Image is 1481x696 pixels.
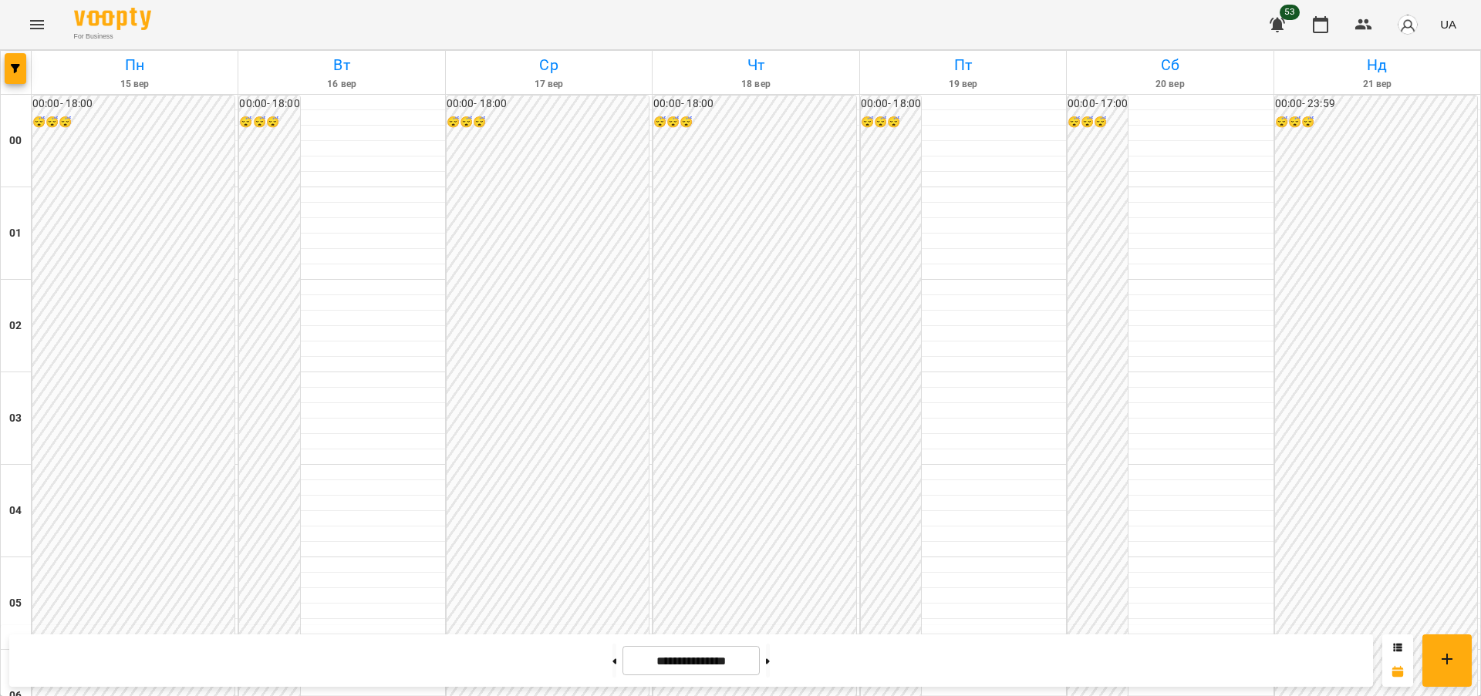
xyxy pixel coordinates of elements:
[1440,16,1456,32] span: UA
[1068,96,1128,113] h6: 00:00 - 17:00
[32,114,234,131] h6: 😴😴😴
[448,77,649,92] h6: 17 вер
[1068,114,1128,131] h6: 😴😴😴
[34,53,235,77] h6: Пн
[9,595,22,612] h6: 05
[1280,5,1300,20] span: 53
[1069,77,1270,92] h6: 20 вер
[241,77,442,92] h6: 16 вер
[653,114,855,131] h6: 😴😴😴
[862,77,1064,92] h6: 19 вер
[1069,53,1270,77] h6: Сб
[239,96,299,113] h6: 00:00 - 18:00
[862,53,1064,77] h6: Пт
[655,77,856,92] h6: 18 вер
[448,53,649,77] h6: Ср
[34,77,235,92] h6: 15 вер
[9,410,22,427] h6: 03
[1434,10,1462,39] button: UA
[1275,114,1477,131] h6: 😴😴😴
[655,53,856,77] h6: Чт
[241,53,442,77] h6: Вт
[1275,96,1477,113] h6: 00:00 - 23:59
[9,503,22,519] h6: 04
[9,318,22,335] h6: 02
[74,32,151,42] span: For Business
[239,114,299,131] h6: 😴😴😴
[1277,53,1478,77] h6: Нд
[9,225,22,242] h6: 01
[861,96,921,113] h6: 00:00 - 18:00
[653,96,855,113] h6: 00:00 - 18:00
[1277,77,1478,92] h6: 21 вер
[9,133,22,150] h6: 00
[861,114,921,131] h6: 😴😴😴
[1397,14,1419,35] img: avatar_s.png
[19,6,56,43] button: Menu
[74,8,151,30] img: Voopty Logo
[32,96,234,113] h6: 00:00 - 18:00
[447,114,649,131] h6: 😴😴😴
[447,96,649,113] h6: 00:00 - 18:00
